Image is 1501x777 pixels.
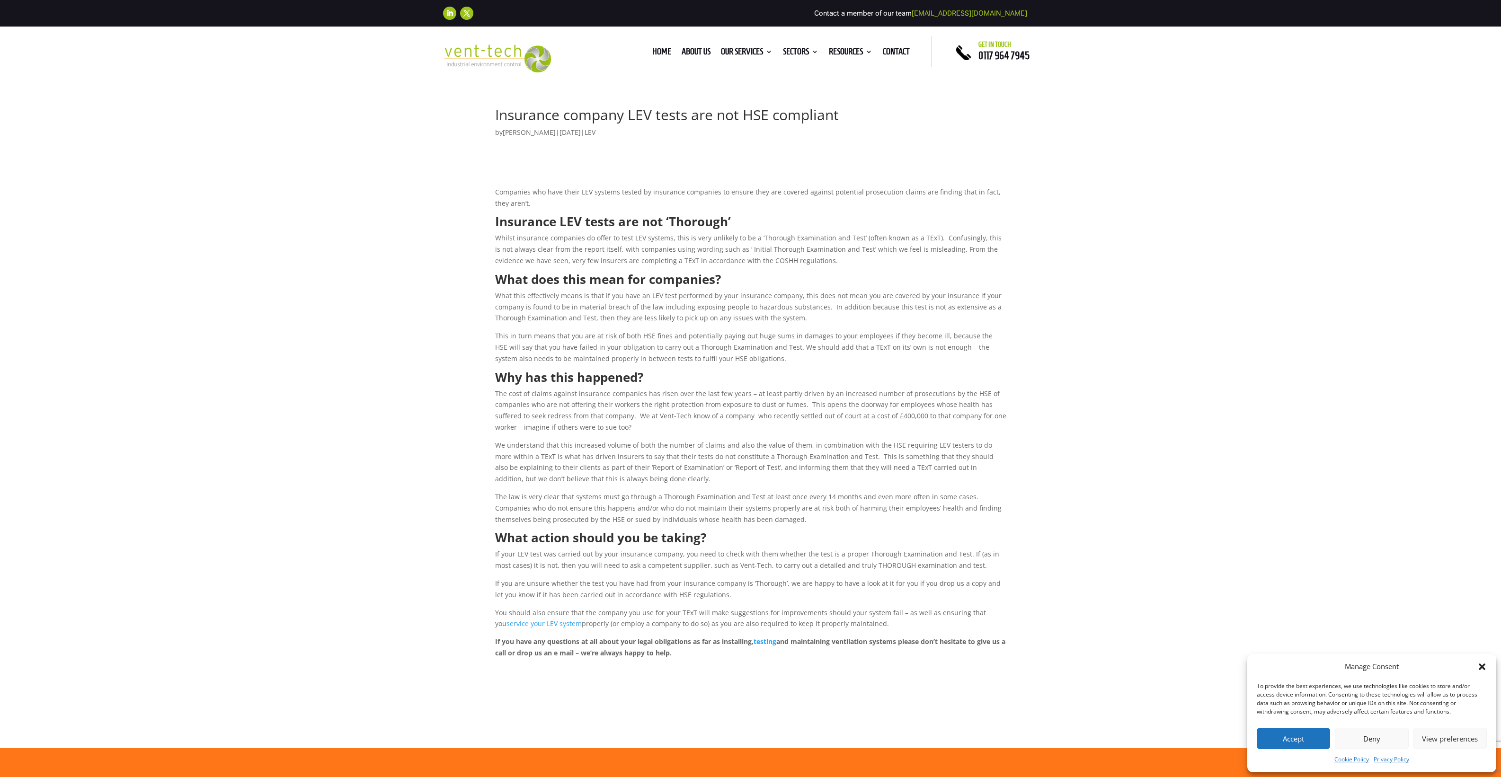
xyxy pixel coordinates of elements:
[721,48,773,59] a: Our Services
[1345,661,1399,672] div: Manage Consent
[1374,754,1409,765] a: Privacy Policy
[443,44,551,72] img: 2023-09-27T08_35_16.549ZVENT-TECH---Clear-background
[495,578,1006,607] p: If you are unsure whether the test you have had from your insurance company is ‘Thorough’, we are...
[978,50,1030,61] a: 0117 964 7945
[460,7,473,20] a: Follow on X
[495,108,1006,127] h1: Insurance company LEV tests are not HSE compliant
[585,128,595,137] a: LEV
[495,491,1006,531] p: The law is very clear that systems must go through a Thorough Examination and Test at least once ...
[495,440,1006,491] p: We understand that this increased volume of both the number of claims and also the value of them,...
[503,128,556,137] a: [PERSON_NAME]
[978,41,1011,48] span: Get in touch
[495,213,731,230] strong: Insurance LEV tests are not ‘Thorough’
[495,186,1006,216] p: Companies who have their LEV systems tested by insurance companies to ensure they are covered aga...
[495,529,706,546] strong: What action should you be taking?
[495,232,1006,273] p: Whilst insurance companies do offer to test LEV systems, this is very unlikely to be a ‘Thorough ...
[1477,662,1487,671] div: Close dialog
[682,48,711,59] a: About us
[495,330,1006,371] p: This in turn means that you are at risk of both HSE fines and potentially paying out huge sums in...
[829,48,872,59] a: Resources
[1413,728,1487,749] button: View preferences
[506,619,582,628] a: service your LEV system
[495,271,721,288] strong: What does this mean for companies?
[754,637,776,646] a: testing
[495,388,1006,440] p: The cost of claims against insurance companies has risen over the last few years – at least partl...
[1257,728,1330,749] button: Accept
[495,369,643,386] strong: Why has this happened?
[783,48,818,59] a: Sectors
[814,9,1027,18] span: Contact a member of our team
[495,290,1006,330] p: What this effectively means is that if you have an LEV test performed by your insurance company, ...
[652,48,671,59] a: Home
[1257,682,1486,716] div: To provide the best experiences, we use technologies like cookies to store and/or access device i...
[495,607,1006,636] p: You should also ensure that the company you use for your TExT will make suggestions for improveme...
[495,548,1006,578] p: If your LEV test was carried out by your insurance company, you need to check with them whether t...
[560,128,581,137] span: [DATE]
[1335,728,1408,749] button: Deny
[495,127,1006,145] p: by | |
[912,9,1027,18] a: [EMAIL_ADDRESS][DOMAIN_NAME]
[1334,754,1369,765] a: Cookie Policy
[883,48,910,59] a: Contact
[495,637,1005,657] strong: If you have any questions at all about your legal obligations as far as installing, and maintaini...
[443,7,456,20] a: Follow on LinkedIn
